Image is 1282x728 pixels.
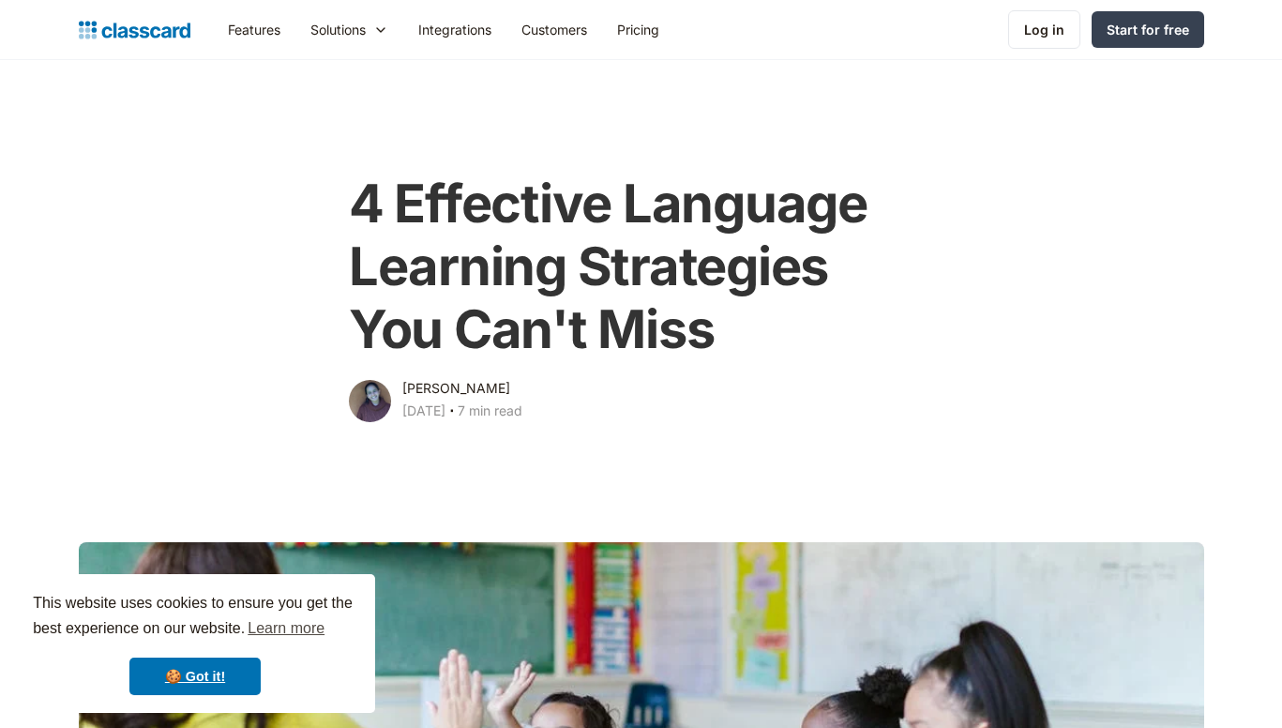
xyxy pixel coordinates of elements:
[295,8,403,51] div: Solutions
[33,592,357,643] span: This website uses cookies to ensure you get the best experience on our website.
[458,400,522,422] div: 7 min read
[602,8,674,51] a: Pricing
[79,17,190,43] a: home
[402,400,445,422] div: [DATE]
[1008,10,1080,49] a: Log in
[1107,20,1189,39] div: Start for free
[1024,20,1064,39] div: Log in
[403,8,506,51] a: Integrations
[310,20,366,39] div: Solutions
[213,8,295,51] a: Features
[129,658,261,695] a: dismiss cookie message
[15,574,375,713] div: cookieconsent
[402,377,510,400] div: [PERSON_NAME]
[1092,11,1204,48] a: Start for free
[245,614,327,643] a: learn more about cookies
[349,173,933,362] h1: 4 Effective Language Learning Strategies You Can't Miss
[445,400,458,426] div: ‧
[506,8,602,51] a: Customers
